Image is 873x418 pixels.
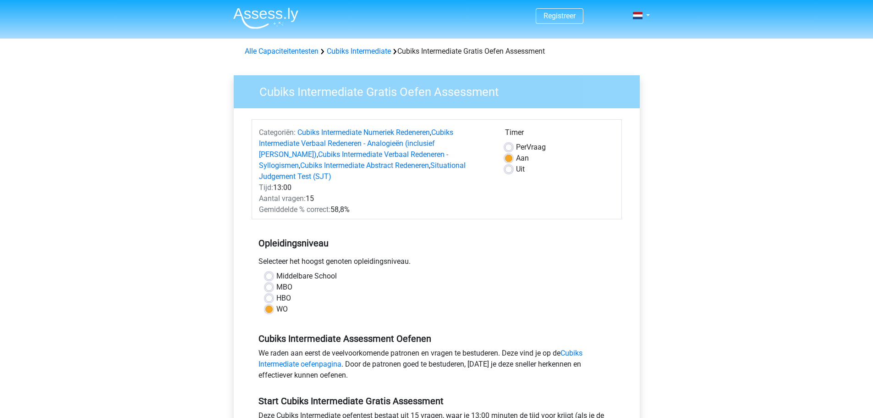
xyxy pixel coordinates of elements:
[258,396,615,407] h5: Start Cubiks Intermediate Gratis Assessment
[259,183,273,192] span: Tijd:
[252,204,498,215] div: 58,8%
[259,150,448,170] a: Cubiks Intermediate Verbaal Redeneren - Syllogismen
[327,47,391,56] a: Cubiks Intermediate
[505,127,615,142] div: Timer
[276,304,288,315] label: WO
[259,205,330,214] span: Gemiddelde % correct:
[259,194,306,203] span: Aantal vragen:
[276,282,292,293] label: MBO
[259,128,296,137] span: Categoriën:
[248,81,633,99] h3: Cubiks Intermediate Gratis Oefen Assessment
[544,11,576,20] a: Registreer
[252,256,622,271] div: Selecteer het hoogst genoten opleidingsniveau.
[516,142,546,153] label: Vraag
[245,47,318,56] a: Alle Capaciteitentesten
[276,271,337,282] label: Middelbare School
[516,143,527,151] span: Per
[258,234,615,252] h5: Opleidingsniveau
[297,128,430,137] a: Cubiks Intermediate Numeriek Redeneren
[258,333,615,344] h5: Cubiks Intermediate Assessment Oefenen
[516,164,525,175] label: Uit
[252,348,622,385] div: We raden aan eerst de veelvoorkomende patronen en vragen te bestuderen. Deze vind je op de . Door...
[259,128,453,159] a: Cubiks Intermediate Verbaal Redeneren - Analogieën (inclusief [PERSON_NAME])
[233,7,298,29] img: Assessly
[241,46,632,57] div: Cubiks Intermediate Gratis Oefen Assessment
[300,161,429,170] a: Cubiks Intermediate Abstract Redeneren
[252,193,498,204] div: 15
[252,182,498,193] div: 13:00
[276,293,291,304] label: HBO
[516,153,529,164] label: Aan
[252,127,498,182] div: , , , ,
